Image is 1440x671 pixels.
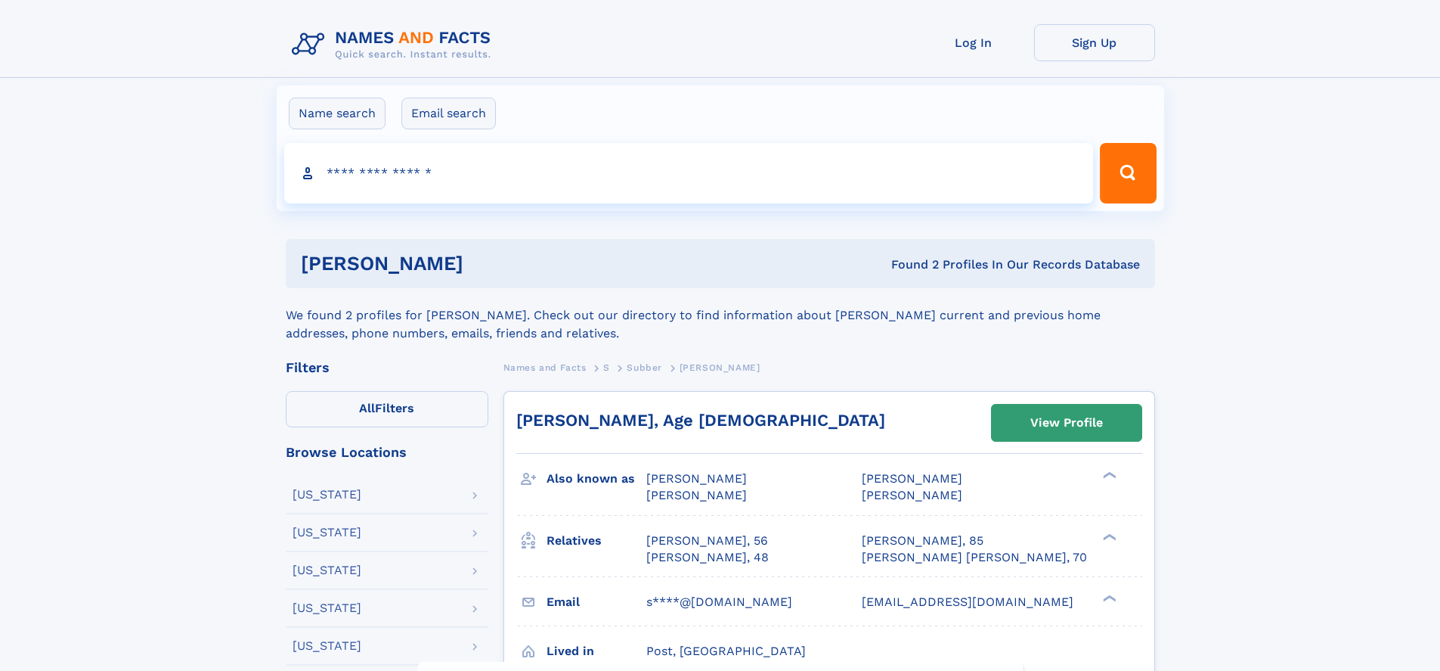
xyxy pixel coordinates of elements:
input: search input [284,143,1094,203]
h3: Lived in [547,638,646,664]
label: Name search [289,98,386,129]
a: Log In [913,24,1034,61]
span: [EMAIL_ADDRESS][DOMAIN_NAME] [862,595,1073,609]
a: [PERSON_NAME], 85 [862,533,983,549]
span: [PERSON_NAME] [862,488,962,502]
a: [PERSON_NAME], 56 [646,533,768,549]
div: ❯ [1099,471,1117,480]
div: [US_STATE] [293,489,361,501]
a: View Profile [992,405,1141,441]
div: Filters [286,361,488,374]
span: [PERSON_NAME] [862,471,962,486]
span: [PERSON_NAME] [646,488,747,502]
h1: [PERSON_NAME] [301,254,677,273]
div: [US_STATE] [293,602,361,614]
a: Subber [627,358,662,377]
div: ❯ [1099,593,1117,603]
div: Browse Locations [286,446,488,459]
h3: Email [547,589,646,615]
div: ❯ [1099,532,1117,542]
a: [PERSON_NAME] [PERSON_NAME], 70 [862,549,1087,566]
div: [US_STATE] [293,564,361,576]
label: Filters [286,391,488,427]
h3: Relatives [547,528,646,554]
span: [PERSON_NAME] [646,471,747,486]
h3: Also known as [547,466,646,492]
span: [PERSON_NAME] [680,362,760,373]
span: S [603,362,610,373]
img: Logo Names and Facts [286,24,503,65]
a: Names and Facts [503,358,587,377]
div: We found 2 profiles for [PERSON_NAME]. Check out our directory to find information about [PERSON_... [286,288,1155,343]
button: Search Button [1100,143,1156,203]
div: Found 2 Profiles In Our Records Database [677,256,1140,273]
span: Post, [GEOGRAPHIC_DATA] [646,644,806,658]
span: All [359,401,375,415]
div: [US_STATE] [293,640,361,652]
a: [PERSON_NAME], Age [DEMOGRAPHIC_DATA] [516,411,885,430]
span: Subber [627,362,662,373]
a: [PERSON_NAME], 48 [646,549,769,566]
label: Email search [401,98,496,129]
a: Sign Up [1034,24,1155,61]
a: S [603,358,610,377]
div: View Profile [1030,405,1103,440]
div: [US_STATE] [293,527,361,539]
